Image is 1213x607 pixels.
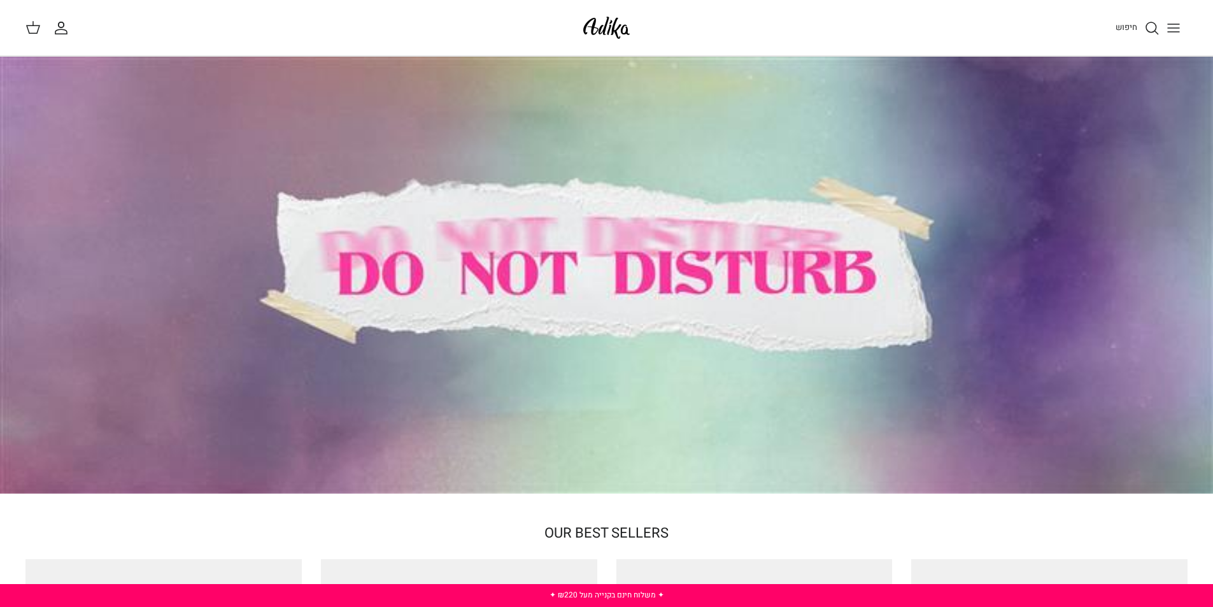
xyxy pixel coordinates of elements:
[1160,14,1188,42] button: Toggle menu
[579,13,634,43] img: Adika IL
[1116,20,1160,36] a: חיפוש
[550,589,664,601] a: ✦ משלוח חינם בקנייה מעל ₪220 ✦
[53,20,74,36] a: החשבון שלי
[544,523,669,543] a: OUR BEST SELLERS
[1116,21,1137,33] span: חיפוש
